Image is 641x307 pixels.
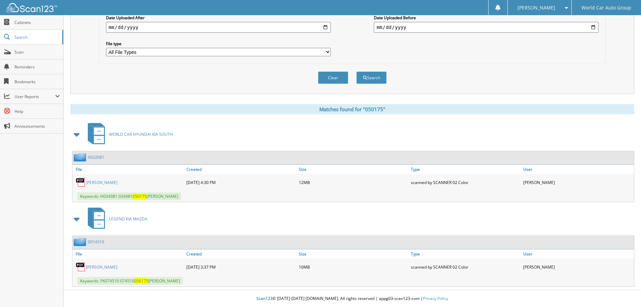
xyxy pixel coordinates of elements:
div: 10MB [297,260,409,274]
button: Clear [318,71,348,84]
span: Search [14,34,59,40]
img: folder2.png [74,153,88,161]
span: Scan [14,49,60,55]
div: [PERSON_NAME] [522,176,634,189]
img: PDF.png [76,262,86,272]
input: start [106,22,331,33]
span: Scan123 [256,296,273,301]
span: LEGEND KIA MAZDA [109,216,147,222]
a: WORLD CAR HYUNDAI KIA SOUTH [84,121,173,148]
a: Size [297,165,409,174]
label: Date Uploaded Before [374,15,599,21]
span: Help [14,109,60,114]
iframe: Chat Widget [607,275,641,307]
a: Privacy Policy [423,296,448,301]
a: LEGEND KIA MAZDA [84,206,147,232]
div: [DATE] 4:30 PM [185,176,297,189]
label: File type [106,41,331,47]
input: end [374,22,599,33]
a: 0014316 [88,239,104,245]
span: 050175 [133,193,147,199]
a: [PERSON_NAME] [86,264,117,270]
div: [PERSON_NAME] [522,260,634,274]
div: Matches found for "050175" [70,104,634,114]
label: Date Uploaded After [106,15,331,21]
a: User [522,165,634,174]
div: scanned by SCANNER 02 Color [409,260,522,274]
a: Type [409,249,522,258]
a: 0032081 [88,154,104,160]
img: PDF.png [76,177,86,187]
img: folder2.png [74,238,88,246]
span: Reminders [14,64,60,70]
img: scan123-logo-white.svg [7,3,57,12]
div: 12MB [297,176,409,189]
span: Keywords: PK074510 074510 [PERSON_NAME] [77,277,183,285]
span: Cabinets [14,20,60,25]
button: Search [356,71,387,84]
span: User Reports [14,94,55,99]
a: File [72,165,185,174]
span: Keywords: H034981 034981 [PERSON_NAME] [77,192,181,200]
span: Announcements [14,123,60,129]
span: WORLD CAR HYUNDAI KIA SOUTH [109,131,173,137]
div: [DATE] 3:37 PM [185,260,297,274]
span: World Car Auto Group [581,6,631,10]
a: Type [409,165,522,174]
span: 050175 [134,278,148,284]
a: Created [185,165,297,174]
a: Created [185,249,297,258]
span: [PERSON_NAME] [518,6,555,10]
a: User [522,249,634,258]
div: © [DATE]-[DATE] [DOMAIN_NAME]. All rights reserved | appg03-scan123-com | [64,290,641,307]
a: File [72,249,185,258]
div: scanned by SCANNER 02 Color [409,176,522,189]
span: Bookmarks [14,79,60,85]
a: [PERSON_NAME] [86,180,117,185]
a: Size [297,249,409,258]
